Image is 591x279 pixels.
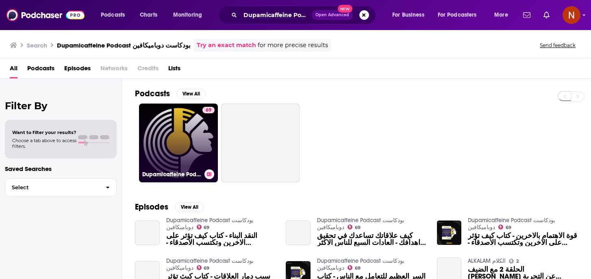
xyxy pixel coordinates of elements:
[12,138,76,149] span: Choose a tab above to access filters.
[140,9,157,21] span: Charts
[135,9,162,22] a: Charts
[317,232,427,246] a: كيف علاقاتك تساعدك في تحقيق اهدافك - العادات السبع للناس الاكثر فعالية - دوباميكافين
[468,232,578,246] a: قوة الاهتمام بالاخرين - كتاب كيف تؤثر على الاخرين وتكتسب الاصدقاء - دوباميكافين - ناصر العقيل
[226,6,384,24] div: Search podcasts, credits, & more...
[139,104,218,182] a: 69Dupamicaffeine Podcast بودكاست دوباميكافين
[27,62,54,78] a: Podcasts
[5,100,117,112] h2: Filter By
[166,217,254,231] a: Dupamicaffeine Podcast بودكاست دوباميكافين
[27,41,47,49] h3: Search
[437,221,462,245] img: قوة الاهتمام بالاخرين - كتاب كيف تؤثر على الاخرين وتكتسب الاصدقاء - دوباميكافين - ناصر العقيل
[312,10,353,20] button: Open AdvancedNew
[135,202,168,212] h2: Episodes
[197,41,256,50] a: Try an exact match
[197,225,210,229] a: 69
[387,9,435,22] button: open menu
[167,9,213,22] button: open menu
[317,257,404,271] a: Dupamicaffeine Podcast بودكاست دوباميكافين
[100,62,128,78] span: Networks
[166,257,254,271] a: Dupamicaffeine Podcast بودكاست دوباميكافين
[348,225,361,229] a: 69
[494,9,508,21] span: More
[206,106,211,115] span: 69
[537,42,578,49] button: Send feedback
[101,9,125,21] span: Podcasts
[432,9,489,22] button: open menu
[468,257,506,264] a: ALKALAM الكلام
[489,9,518,22] button: open menu
[142,171,201,178] h3: Dupamicaffeine Podcast بودكاست دوباميكافين
[258,41,328,50] span: for more precise results
[338,5,352,13] span: New
[202,107,215,113] a: 69
[563,6,580,24] button: Show profile menu
[204,266,209,270] span: 69
[240,9,312,22] input: Search podcasts, credits, & more...
[137,62,159,78] span: Credits
[540,8,553,22] a: Show notifications dropdown
[317,217,404,231] a: Dupamicaffeine Podcast بودكاست دوباميكافين
[10,62,17,78] a: All
[135,89,170,99] h2: Podcasts
[315,13,349,17] span: Open Advanced
[355,266,361,270] span: 69
[168,62,180,78] a: Lists
[135,89,206,99] a: PodcastsView All
[506,226,511,229] span: 69
[7,7,85,23] img: Podchaser - Follow, Share and Rate Podcasts
[392,9,424,21] span: For Business
[176,89,206,99] button: View All
[12,130,76,135] span: Want to filter your results?
[348,265,361,270] a: 69
[468,232,578,246] span: قوة الاهتمام بالاخرين - كتاب كيف تؤثر على الاخرين وتكتسب الاصدقاء - دوباميكافين - [PERSON_NAME]
[468,217,555,231] a: Dupamicaffeine Podcast بودكاست دوباميكافين
[57,41,190,49] h3: Dupamicaffeine Podcast بودكاست دوباميكافين
[166,232,276,246] a: النقد البناء - كتاب كيف تؤثر على الاخرين وتكتسب الاصدقاء - دوباميكافين - ناصر العقيل
[5,165,117,173] p: Saved Searches
[166,232,276,246] span: النقد البناء - كتاب كيف تؤثر على الاخرين وتكتسب الاصدقاء - دوباميكافين - [PERSON_NAME]
[516,260,519,263] span: 2
[509,259,519,264] a: 2
[5,185,99,190] span: Select
[64,62,91,78] a: Episodes
[286,221,311,245] a: كيف علاقاتك تساعدك في تحقيق اهدافك - العادات السبع للناس الاكثر فعالية - دوباميكافين
[5,178,117,197] button: Select
[498,225,511,229] a: 69
[95,9,135,22] button: open menu
[175,202,204,212] button: View All
[563,6,580,24] img: User Profile
[520,8,534,22] a: Show notifications dropdown
[173,9,202,21] span: Monitoring
[135,202,204,212] a: EpisodesView All
[204,226,209,229] span: 69
[563,6,580,24] span: Logged in as AdelNBM
[197,265,210,270] a: 69
[355,226,361,229] span: 69
[135,221,160,245] a: النقد البناء - كتاب كيف تؤثر على الاخرين وتكتسب الاصدقاء - دوباميكافين - ناصر العقيل
[438,9,477,21] span: For Podcasters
